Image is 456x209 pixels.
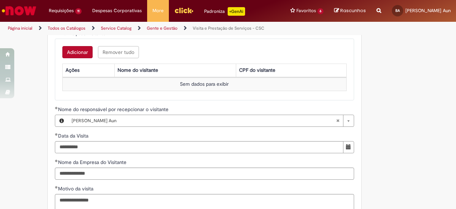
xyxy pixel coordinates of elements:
[62,46,93,58] button: Add a row for Informações Visitante:
[204,7,245,16] div: Padroniza
[55,141,343,153] input: Data da Visita 28 August 2025 Thursday
[49,7,74,14] span: Requisições
[1,4,37,18] img: ServiceNow
[68,115,354,126] a: [PERSON_NAME] AunLimpar campo Nome do responsável por recepcionar o visitante
[228,7,245,16] p: +GenAi
[55,168,354,180] input: Nome da Empresa do Visitante
[236,64,347,77] th: CPF do visitante
[58,133,90,139] span: Data da Visita
[92,7,142,14] span: Despesas Corporativas
[340,7,366,14] span: Rascunhos
[75,8,82,14] span: 11
[317,8,323,14] span: 6
[395,8,400,13] span: BA
[62,64,114,77] th: Ações
[55,133,58,136] span: Obrigatório Preenchido
[48,25,85,31] a: Todos os Catálogos
[55,186,58,189] span: Obrigatório Preenchido
[114,64,236,77] th: Nome do visitante
[343,141,354,153] button: Mostrar calendário para Data da Visita
[55,106,58,109] span: Obrigatório Preenchido
[72,115,336,126] span: [PERSON_NAME] Aun
[193,25,264,31] a: Visita e Prestação de Serviços - CSC
[55,115,68,126] button: Nome do responsável por recepcionar o visitante, Visualizar este registro Bruna Castilho Aun
[174,5,193,16] img: click_logo_yellow_360x200.png
[58,159,128,165] span: Nome da Empresa do Visitante
[8,25,32,31] a: Página inicial
[5,22,299,35] ul: Trilhas de página
[334,8,366,14] a: Rascunhos
[62,78,346,91] td: Sem dados para exibir
[152,7,164,14] span: More
[405,8,451,14] span: [PERSON_NAME] Aun
[147,25,177,31] a: Gente e Gestão
[58,185,95,192] span: Motivo da visita
[296,7,316,14] span: Favoritos
[58,106,170,113] span: Nome do responsável por recepcionar o visitante
[332,115,343,126] abbr: Limpar campo Nome do responsável por recepcionar o visitante
[101,25,131,31] a: Service Catalog
[58,30,108,36] span: Informações Visitante:
[55,159,58,162] span: Obrigatório Preenchido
